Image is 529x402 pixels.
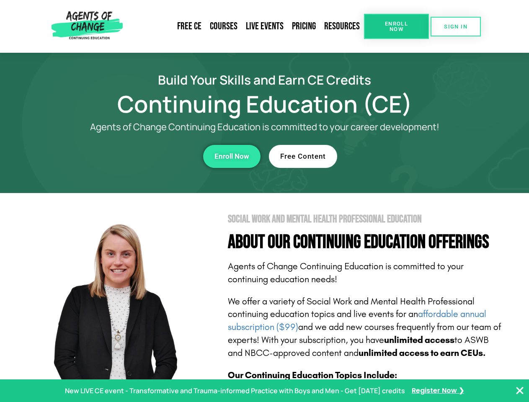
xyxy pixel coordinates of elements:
[384,335,454,345] b: unlimited access
[26,74,503,86] h2: Build Your Skills and Earn CE Credits
[288,17,320,36] a: Pricing
[126,17,364,36] nav: Menu
[515,386,525,396] button: Close Banner
[26,94,503,113] h1: Continuing Education (CE)
[269,145,337,168] a: Free Content
[228,261,464,285] span: Agents of Change Continuing Education is committed to your continuing education needs!
[173,17,206,36] a: Free CE
[377,21,415,32] span: Enroll Now
[59,122,470,132] p: Agents of Change Continuing Education is committed to your career development!
[280,153,326,160] span: Free Content
[444,24,467,29] span: SIGN IN
[206,17,242,36] a: Courses
[320,17,364,36] a: Resources
[214,153,249,160] span: Enroll Now
[228,370,397,381] b: Our Continuing Education Topics Include:
[228,214,503,224] h2: Social Work and Mental Health Professional Education
[203,145,261,168] a: Enroll Now
[228,233,503,252] h4: About Our Continuing Education Offerings
[431,17,481,36] a: SIGN IN
[359,348,486,358] b: unlimited access to earn CEUs.
[412,385,464,397] a: Register Now ❯
[242,17,288,36] a: Live Events
[65,385,405,397] p: New LIVE CE event - Transformative and Trauma-informed Practice with Boys and Men - Get [DATE] cr...
[228,295,503,360] p: We offer a variety of Social Work and Mental Health Professional continuing education topics and ...
[364,14,429,39] a: Enroll Now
